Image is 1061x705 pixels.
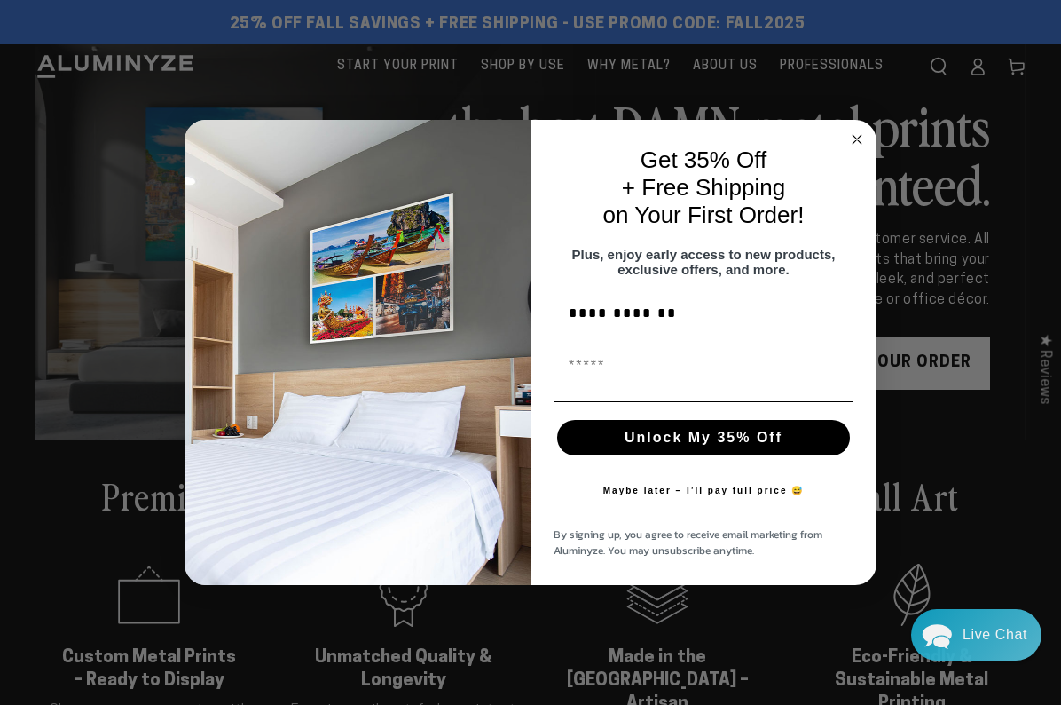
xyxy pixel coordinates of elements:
[554,401,853,402] img: underline
[557,420,850,455] button: Unlock My 35% Off
[554,527,822,558] span: By signing up, you agree to receive email marketing from Aluminyze. You may unsubscribe anytime.
[185,120,530,585] img: 728e4f65-7e6c-44e2-b7d1-0292a396982f.jpeg
[641,147,767,173] span: Get 35% Off
[603,202,805,228] span: on Your First Order!
[846,129,868,150] button: Close dialog
[963,609,1027,661] div: Contact Us Directly
[594,473,813,509] button: Maybe later – I’ll pay full price 😅
[572,247,836,277] span: Plus, enjoy early access to new products, exclusive offers, and more.
[622,174,785,201] span: + Free Shipping
[911,609,1041,661] div: Chat widget toggle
